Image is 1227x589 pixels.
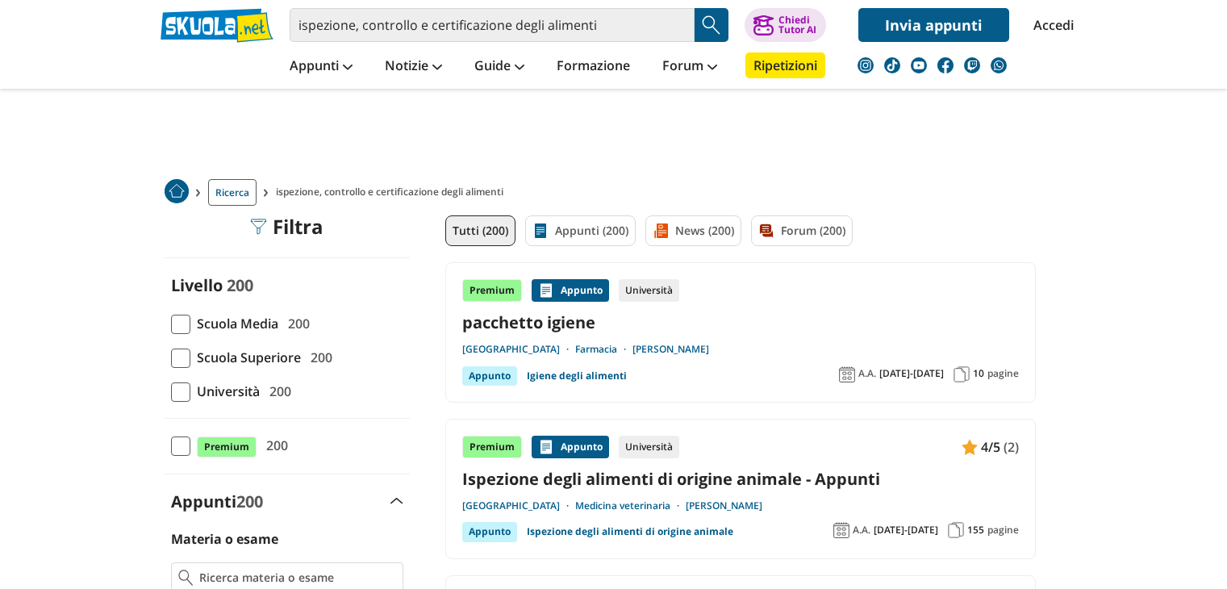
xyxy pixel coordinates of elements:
[967,524,984,537] span: 155
[462,522,517,541] div: Appunto
[778,15,816,35] div: Chiedi Tutor AI
[171,274,223,296] label: Livello
[236,491,263,512] span: 200
[833,522,849,538] img: Anno accademico
[290,8,695,42] input: Cerca appunti, riassunti o versioni
[758,223,774,239] img: Forum filtro contenuto
[553,52,634,81] a: Formazione
[462,366,517,386] div: Appunto
[197,437,257,457] span: Premium
[390,498,403,504] img: Apri e chiudi sezione
[575,499,686,512] a: Medicina veterinaria
[991,57,1007,73] img: WhatsApp
[858,57,874,73] img: instagram
[695,8,728,42] button: Search Button
[199,570,395,586] input: Ricerca materia o esame
[165,179,189,206] a: Home
[948,522,964,538] img: Pagine
[981,437,1000,457] span: 4/5
[462,436,522,458] div: Premium
[987,367,1019,380] span: pagine
[462,311,1019,333] a: pacchetto igiene
[462,499,575,512] a: [GEOGRAPHIC_DATA]
[884,57,900,73] img: tiktok
[686,499,762,512] a: [PERSON_NAME]
[954,366,970,382] img: Pagine
[853,524,870,537] span: A.A.
[1004,437,1019,457] span: (2)
[190,347,301,368] span: Scuola Superiore
[208,179,257,206] a: Ricerca
[263,381,291,402] span: 200
[632,343,709,356] a: [PERSON_NAME]
[751,215,853,246] a: Forum (200)
[658,52,721,81] a: Forum
[532,223,549,239] img: Appunti filtro contenuto
[381,52,446,81] a: Notizie
[858,367,876,380] span: A.A.
[911,57,927,73] img: youtube
[575,343,632,356] a: Farmacia
[462,343,575,356] a: [GEOGRAPHIC_DATA]
[937,57,954,73] img: facebook
[227,274,253,296] span: 200
[879,367,944,380] span: [DATE]-[DATE]
[699,13,724,37] img: Cerca appunti, riassunti o versioni
[527,522,733,541] a: Ispezione degli alimenti di origine animale
[619,279,679,302] div: Università
[874,524,938,537] span: [DATE]-[DATE]
[178,570,194,586] img: Ricerca materia o esame
[260,435,288,456] span: 200
[286,52,357,81] a: Appunti
[745,8,826,42] button: ChiediTutor AI
[653,223,669,239] img: News filtro contenuto
[525,215,636,246] a: Appunti (200)
[964,57,980,73] img: twitch
[462,279,522,302] div: Premium
[250,215,323,238] div: Filtra
[538,282,554,299] img: Appunti contenuto
[745,52,825,78] a: Ripetizioni
[165,179,189,203] img: Home
[250,219,266,235] img: Filtra filtri mobile
[645,215,741,246] a: News (200)
[171,491,263,512] label: Appunti
[973,367,984,380] span: 10
[532,279,609,302] div: Appunto
[532,436,609,458] div: Appunto
[987,524,1019,537] span: pagine
[962,439,978,455] img: Appunti contenuto
[190,313,278,334] span: Scuola Media
[1033,8,1067,42] a: Accedi
[527,366,627,386] a: Igiene degli alimenti
[619,436,679,458] div: Università
[304,347,332,368] span: 200
[190,381,260,402] span: Università
[276,179,510,206] span: ispezione, controllo e certificazione degli alimenti
[462,468,1019,490] a: Ispezione degli alimenti di origine animale - Appunti
[538,439,554,455] img: Appunti contenuto
[282,313,310,334] span: 200
[171,530,278,548] label: Materia o esame
[839,366,855,382] img: Anno accademico
[858,8,1009,42] a: Invia appunti
[470,52,528,81] a: Guide
[445,215,515,246] a: Tutti (200)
